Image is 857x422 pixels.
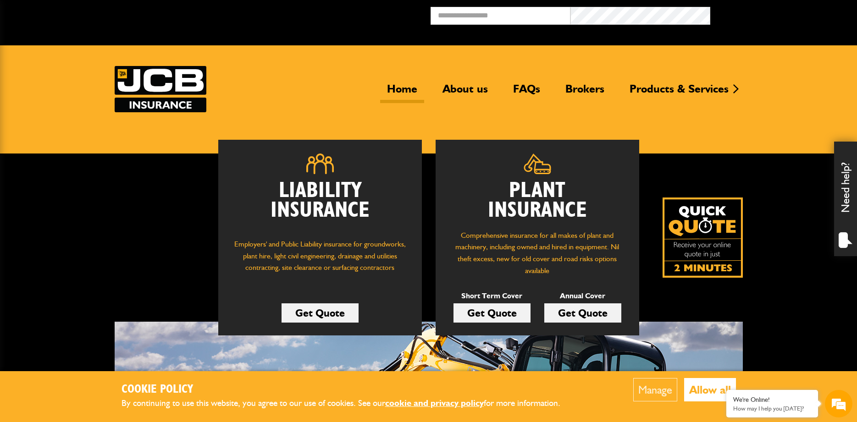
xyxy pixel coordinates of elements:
[282,303,359,323] a: Get Quote
[544,290,621,302] p: Annual Cover
[449,181,625,220] h2: Plant Insurance
[385,398,484,408] a: cookie and privacy policy
[115,66,206,112] a: JCB Insurance Services
[232,238,408,282] p: Employers' and Public Liability insurance for groundworks, plant hire, light civil engineering, d...
[710,7,850,21] button: Broker Login
[733,405,811,412] p: How may I help you today?
[122,383,575,397] h2: Cookie Policy
[506,82,547,103] a: FAQs
[733,396,811,404] div: We're Online!
[544,303,621,323] a: Get Quote
[633,378,677,401] button: Manage
[623,82,735,103] a: Products & Services
[834,142,857,256] div: Need help?
[684,378,736,401] button: Allow all
[122,396,575,411] p: By continuing to use this website, you agree to our use of cookies. See our for more information.
[380,82,424,103] a: Home
[558,82,611,103] a: Brokers
[449,230,625,276] p: Comprehensive insurance for all makes of plant and machinery, including owned and hired in equipm...
[663,197,743,278] a: Get your insurance quote isn just 2-minutes
[453,290,531,302] p: Short Term Cover
[436,82,495,103] a: About us
[663,197,743,278] img: Quick Quote
[232,181,408,230] h2: Liability Insurance
[115,66,206,112] img: JCB Insurance Services logo
[453,303,531,323] a: Get Quote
